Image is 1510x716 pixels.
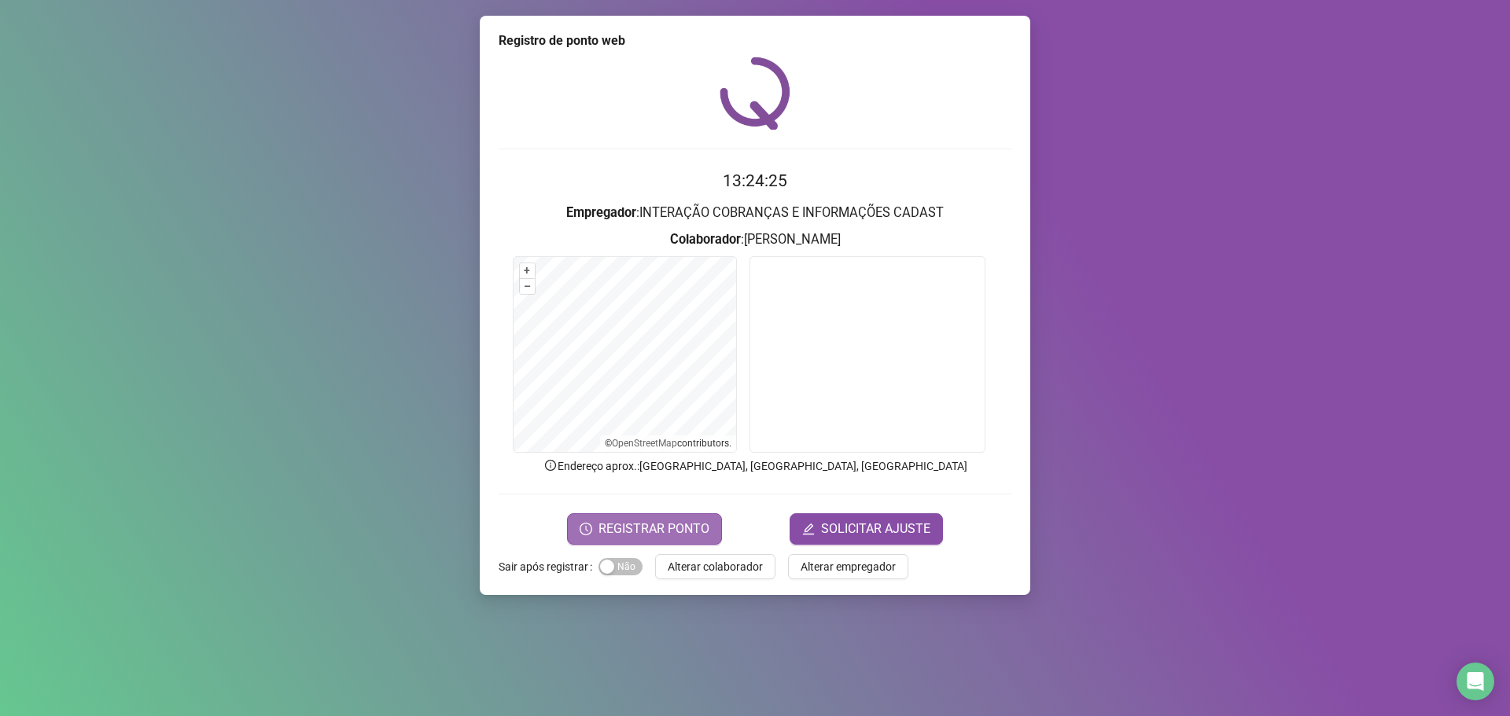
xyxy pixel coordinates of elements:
[1457,663,1494,700] div: Open Intercom Messenger
[520,263,535,278] button: +
[499,457,1011,475] p: Endereço aprox. : [GEOGRAPHIC_DATA], [GEOGRAPHIC_DATA], [GEOGRAPHIC_DATA]
[720,57,790,130] img: QRPoint
[543,458,558,472] span: info-circle
[499,203,1011,223] h3: : INTERAÇÃO COBRANÇAS E INFORMAÇÕES CADAST
[670,232,741,247] strong: Colaborador
[566,205,636,220] strong: Empregador
[520,279,535,294] button: –
[723,171,787,190] time: 13:24:25
[499,229,1011,250] h3: : [PERSON_NAME]
[790,513,943,545] button: editSOLICITAR AJUSTE
[612,438,677,449] a: OpenStreetMap
[802,523,815,535] span: edit
[567,513,722,545] button: REGISTRAR PONTO
[655,554,775,579] button: Alterar colaborador
[499,31,1011,50] div: Registro de ponto web
[499,554,598,579] label: Sair após registrar
[605,438,731,449] li: © contributors.
[598,520,709,538] span: REGISTRAR PONTO
[788,554,908,579] button: Alterar empregador
[580,523,592,535] span: clock-circle
[801,558,896,575] span: Alterar empregador
[668,558,763,575] span: Alterar colaborador
[821,520,930,538] span: SOLICITAR AJUSTE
